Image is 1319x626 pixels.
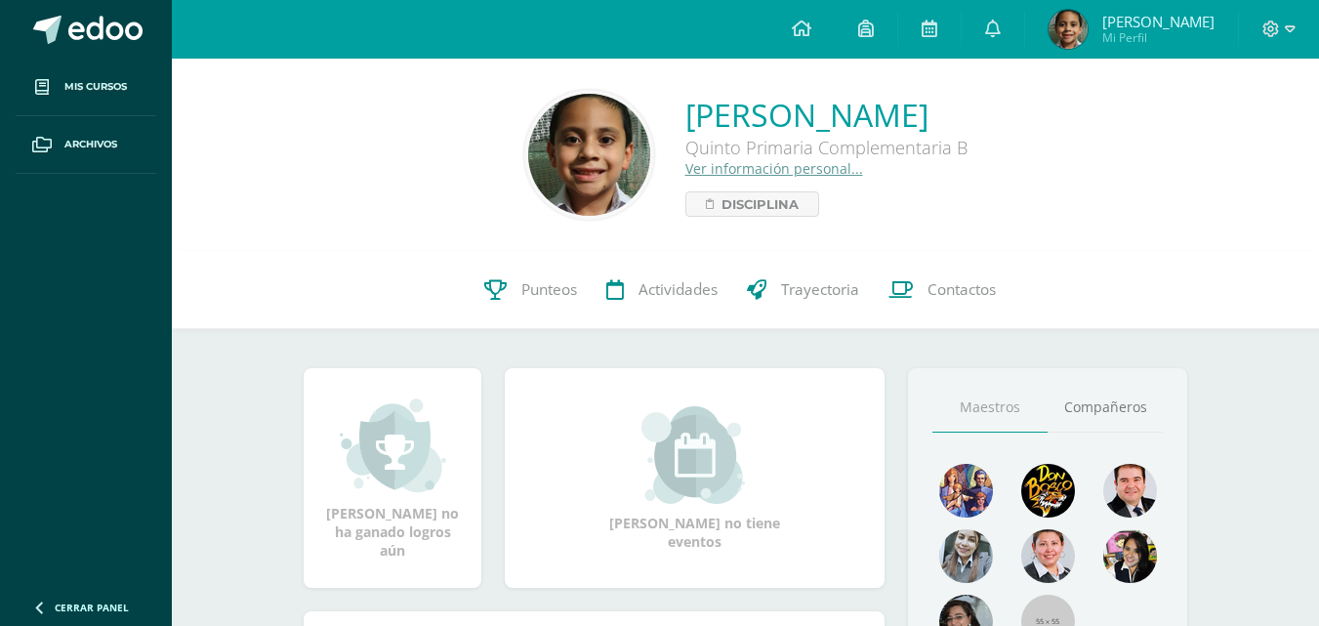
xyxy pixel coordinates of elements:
img: 45bd7986b8947ad7e5894cbc9b781108.png [939,529,993,583]
img: 29fc2a48271e3f3676cb2cb292ff2552.png [1021,464,1075,518]
span: Punteos [521,279,577,300]
a: [PERSON_NAME] [685,94,968,136]
div: Quinto Primaria Complementaria B [685,136,968,159]
a: Compañeros [1048,383,1163,433]
img: 88256b496371d55dc06d1c3f8a5004f4.png [939,464,993,518]
img: c65c656f8248e3f14a5cc5f1a20cb62a.png [1021,529,1075,583]
a: Trayectoria [732,251,874,329]
div: [PERSON_NAME] no tiene eventos [598,406,793,551]
div: [PERSON_NAME] no ha ganado logros aún [323,396,462,560]
a: Ver información personal... [685,159,863,178]
img: 79570d67cb4e5015f1d97fde0ec62c05.png [1103,464,1157,518]
a: Disciplina [685,191,819,217]
a: Archivos [16,116,156,174]
img: e508bbb878b3f12dd06afa6c07247925.png [1049,10,1088,49]
span: Contactos [927,279,996,300]
a: Mis cursos [16,59,156,116]
span: Mis cursos [64,79,127,95]
span: Trayectoria [781,279,859,300]
a: Punteos [470,251,592,329]
span: Mi Perfil [1102,29,1215,46]
span: Cerrar panel [55,601,129,614]
a: Contactos [874,251,1010,329]
span: [PERSON_NAME] [1102,12,1215,31]
span: Archivos [64,137,117,152]
img: event_small.png [641,406,748,504]
a: Actividades [592,251,732,329]
a: Maestros [932,383,1048,433]
span: Disciplina [721,192,799,216]
span: Actividades [639,279,718,300]
img: ddcb7e3f3dd5693f9a3e043a79a89297.png [1103,529,1157,583]
img: achievement_small.png [340,396,446,494]
img: e454bfaa0558368020d7ffc764be1eeb.png [528,94,650,216]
